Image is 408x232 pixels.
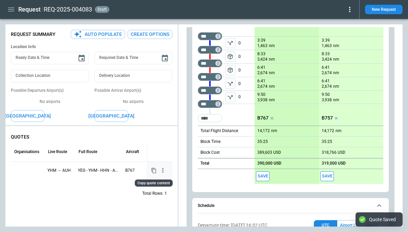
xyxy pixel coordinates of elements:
button: Save [256,171,270,181]
p: 0 [238,91,255,104]
span: Type of sector [225,65,235,75]
button: [GEOGRAPHIC_DATA] [11,110,45,122]
span: Type of sector [225,51,235,62]
p: 8:33 [322,51,330,57]
p: B767 [257,115,269,121]
p: nm [333,57,339,62]
div: Aircraft [126,149,139,154]
p: B757 [322,115,333,121]
p: 9:50 [257,92,265,97]
button: left aligned [225,51,235,62]
p: nm [333,84,339,89]
h6: Location Info [11,44,172,49]
p: 318,766 USD [322,150,345,155]
button: Airport LT [337,220,360,231]
div: Copy quote content [135,180,173,187]
button: left aligned [225,79,235,89]
p: 389,603 USD [257,150,281,155]
p: 1,463 [257,43,267,49]
div: Too short [198,114,222,122]
p: 3,424 [322,57,332,62]
p: nm [271,128,277,134]
p: 6:41 [257,65,265,70]
p: nm [269,84,275,89]
div: Too short [198,100,222,108]
p: 0 [238,77,255,90]
p: Block Time [200,139,220,145]
span: package_2 [227,67,234,73]
span: Save this aircraft quote and copy details to clipboard [256,171,270,181]
button: Copy quote content [150,166,158,175]
h6: Schedule [198,204,214,208]
button: Create Options [128,30,172,39]
p: 6:41 [322,79,330,84]
p: nm [269,97,275,103]
p: nm [269,57,275,62]
button: Choose date [158,51,172,65]
p: Total Rows: [142,191,163,196]
p: Possible Arrival Airport(s) [94,88,173,93]
p: 35:25 [322,139,332,144]
button: New Request [365,5,403,14]
p: 6:41 [322,65,330,70]
p: 3,938 [257,97,267,103]
span: Type of sector [225,38,235,48]
p: 0 [238,50,255,63]
p: Block Cost [200,150,220,155]
span: package_2 [227,53,234,60]
div: Quote Saved [369,216,396,223]
p: 14,172 [322,128,334,133]
button: Choose date [75,51,88,65]
button: Schedule [198,198,383,214]
p: 319,000 USD [322,161,346,166]
p: No airports [94,99,173,105]
p: QUOTES [11,134,172,140]
p: 2,674 [322,84,332,89]
p: 2,674 [322,70,332,76]
div: Full Route [79,149,97,154]
div: Too short [198,46,222,54]
p: 3,424 [257,57,267,62]
p: nm [269,43,275,49]
button: UTC [314,220,337,231]
p: YEG - YHM - HHN - AUH - HHN - YEG [78,168,120,173]
p: 0 [238,37,255,50]
p: B767 [125,168,147,173]
div: scrollable content [255,15,383,184]
button: left aligned [225,92,235,102]
p: 14,172 [257,128,270,133]
p: 390,000 USD [257,161,281,166]
button: Auto Populate [71,30,125,39]
button: left aligned [225,65,235,75]
p: Departure time: [DATE] 16:32 UTC [198,223,267,228]
span: Type of sector [225,79,235,89]
p: nm [333,70,339,76]
p: 3,938 [322,97,332,103]
p: nm [333,97,339,103]
p: nm [269,70,275,76]
button: Save [320,171,334,181]
p: Possible Departure Airport(s) [11,88,89,93]
p: nm [336,128,342,134]
p: 35:25 [257,139,268,144]
p: Request Summary [11,31,56,37]
div: Live Route [48,149,67,154]
p: Total Flight Distance [200,128,238,134]
p: 2,674 [257,70,267,76]
p: 2,674 [257,84,267,89]
div: Not found [198,32,222,40]
p: 8:33 [257,51,265,57]
div: Organisations [14,149,39,154]
p: YHM → AUH [47,168,72,173]
button: [GEOGRAPHIC_DATA] [94,110,128,122]
button: left aligned [225,38,235,48]
span: Save this aircraft quote and copy details to clipboard [320,171,334,181]
p: 3:39 [322,38,330,43]
p: 9:50 [322,92,330,97]
span: draft [96,7,108,12]
div: Too short [198,59,222,67]
p: nm [333,43,339,49]
div: Too short [198,86,222,94]
div: Too short [198,73,222,81]
p: 1 [165,191,167,196]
